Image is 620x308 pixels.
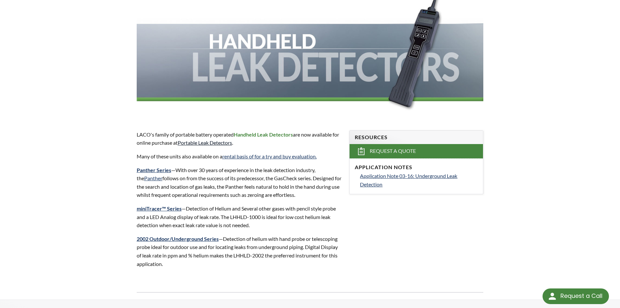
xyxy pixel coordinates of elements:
h4: Resources [355,134,478,141]
a: Portable Leak Detectors [178,139,232,146]
p: —Detection of Helium and Several other gases with pencil style probe and a LED Analog display of ... [137,204,342,229]
a: miniTracer™ Series [137,205,182,212]
p: Many of these units also available on a [137,152,342,161]
a: Panther Series [137,167,171,173]
a: Application Note 03-16: Underground Leak Detection [360,172,478,188]
a: 2002 Outdoor/Underground Series [137,236,219,242]
strong: Handheld Leak Detectors [234,131,293,138]
h4: Application Notes [355,164,478,171]
img: round button [547,291,558,301]
a: Panther [144,175,162,181]
div: Request a Call [543,288,609,304]
a: rental basis of for a try and buy evaluation. [222,153,317,159]
div: Request a Call [560,288,602,303]
p: —Detection of helium with hand probe or telescoping probe ideal for outdoor use and for locating ... [137,235,342,268]
span: Request a Quote [370,148,416,154]
span: Application Note 03-16: Underground Leak Detection [360,173,457,187]
p: —With over 30 years of experience in the leak detection industry, the follows on from the success... [137,166,342,199]
a: Request a Quote [350,144,483,158]
p: LACO's family of portable battery operated are now available for online purchase at . [137,130,342,147]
